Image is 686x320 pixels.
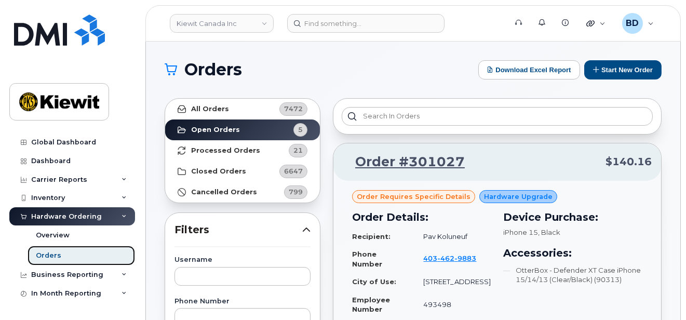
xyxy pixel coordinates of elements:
[352,209,491,225] h3: Order Details:
[174,298,311,305] label: Phone Number
[191,126,240,134] strong: Open Orders
[414,228,491,246] td: Pav Koluneuf
[165,99,320,119] a: All Orders7472
[584,60,662,79] button: Start New Order
[357,192,470,202] span: Order requires Specific details
[165,182,320,203] a: Cancelled Orders799
[352,277,396,286] strong: City of Use:
[504,209,643,225] h3: Device Purchase:
[606,154,652,169] span: $140.16
[504,245,643,261] h3: Accessories:
[191,188,257,196] strong: Cancelled Orders
[184,62,242,77] span: Orders
[298,125,303,135] span: 5
[504,228,539,236] span: iPhone 15
[284,104,303,114] span: 7472
[284,166,303,176] span: 6647
[424,254,489,262] a: 4034629883
[191,167,246,176] strong: Closed Orders
[191,146,260,155] strong: Processed Orders
[414,273,491,291] td: [STREET_ADDRESS]
[438,254,455,262] span: 462
[504,265,643,285] li: OtterBox - Defender XT Case iPhone 15/14/13 (Clear/Black) (90313)
[478,60,580,79] button: Download Excel Report
[484,192,553,202] span: Hardware Upgrade
[293,145,303,155] span: 21
[414,291,491,318] td: 493498
[191,105,229,113] strong: All Orders
[352,250,382,268] strong: Phone Number
[424,254,477,262] span: 403
[641,275,678,312] iframe: Messenger Launcher
[174,257,311,263] label: Username
[343,153,465,171] a: Order #301027
[174,222,302,237] span: Filters
[539,228,561,236] span: , Black
[165,119,320,140] a: Open Orders5
[165,161,320,182] a: Closed Orders6647
[352,296,390,314] strong: Employee Number
[342,107,653,126] input: Search in orders
[455,254,477,262] span: 9883
[165,140,320,161] a: Processed Orders21
[352,232,391,241] strong: Recipient:
[289,187,303,197] span: 799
